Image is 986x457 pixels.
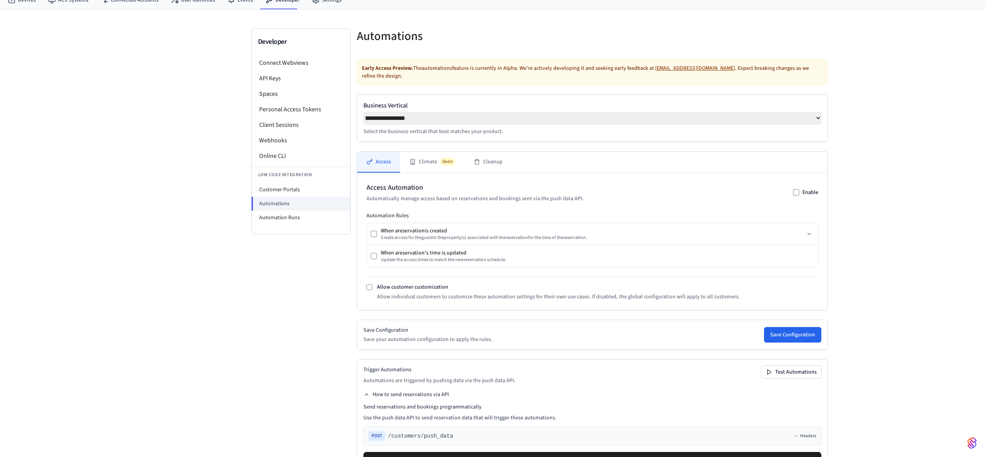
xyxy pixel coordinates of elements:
[802,189,818,196] label: Enable
[377,293,740,301] p: Allow individual customers to customize these automation settings for their own use cases. If dis...
[381,235,587,241] div: Create access for the guest to the property (s) associated with the reservation for the time of t...
[367,182,584,193] h2: Access Automation
[764,327,821,343] button: Save Configuration
[363,101,821,110] label: Business Vertical
[363,377,516,384] p: Automations are triggered by pushing data via the push data API.
[252,117,350,133] li: Client Sessions
[381,249,506,257] div: When a reservation 's time is updated
[252,133,350,148] li: Webhooks
[252,167,350,183] li: Low Code Integration
[363,336,492,343] p: Save your automation configuration to apply the rules.
[381,257,506,263] div: Update the access times to match the new reservation schedule.
[388,432,453,440] span: /customers/push_data
[363,128,821,135] p: Select the business vertical that best matches your product.
[357,28,588,44] h5: Automations
[655,64,735,72] a: [EMAIL_ADDRESS][DOMAIN_NAME]
[357,59,828,85] div: The automations feature is currently in Alpha. We're actively developing it and seeking early fee...
[357,152,400,173] button: Access
[367,195,584,203] p: Automatically manage access based on reservations and bookings sent via the push data API.
[252,102,350,117] li: Personal Access Tokens
[363,391,449,398] button: How to send reservations via API
[252,55,350,71] li: Connect Webviews
[363,414,821,422] p: Use the push data API to send reservation data that will trigger these automations.
[252,86,350,102] li: Spaces
[967,437,977,449] img: SeamLogoGradient.69752ec5.svg
[252,71,350,86] li: API Keys
[252,148,350,164] li: Online CLI
[440,158,455,166] span: Soon
[363,403,821,411] h4: Send reservations and bookings programmatically
[251,197,350,211] li: Automations
[252,211,350,225] li: Automation Runs
[367,212,818,220] h3: Automation Rules
[381,227,587,235] div: When a reservation is created
[400,152,465,173] button: ClimateSoon
[362,64,413,72] strong: Early Access Preview.
[363,326,492,334] h2: Save Configuration
[368,431,385,441] span: POST
[252,183,350,197] li: Customer Portals
[377,283,448,291] label: Allow customer customization
[761,366,821,378] button: Test Automations
[465,152,512,173] button: Cleanup
[794,433,816,439] button: Headers
[363,366,516,374] h2: Trigger Automations
[258,36,344,47] h3: Developer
